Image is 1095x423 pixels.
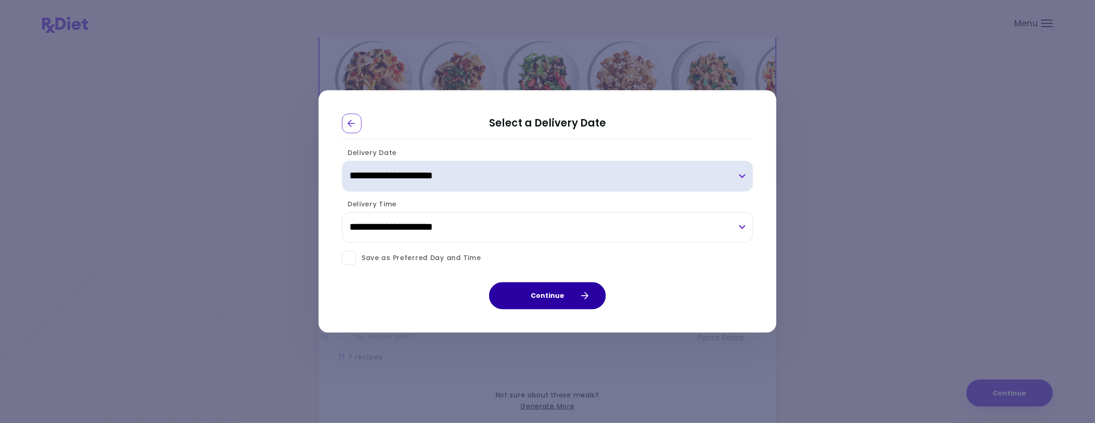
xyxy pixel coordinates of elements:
label: Delivery Date [342,148,397,157]
div: Go Back [342,113,362,133]
label: Delivery Time [342,199,397,209]
button: Continue [489,282,606,310]
h2: Select a Delivery Date [342,113,753,139]
span: Save as Preferred Day and Time [356,252,481,264]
